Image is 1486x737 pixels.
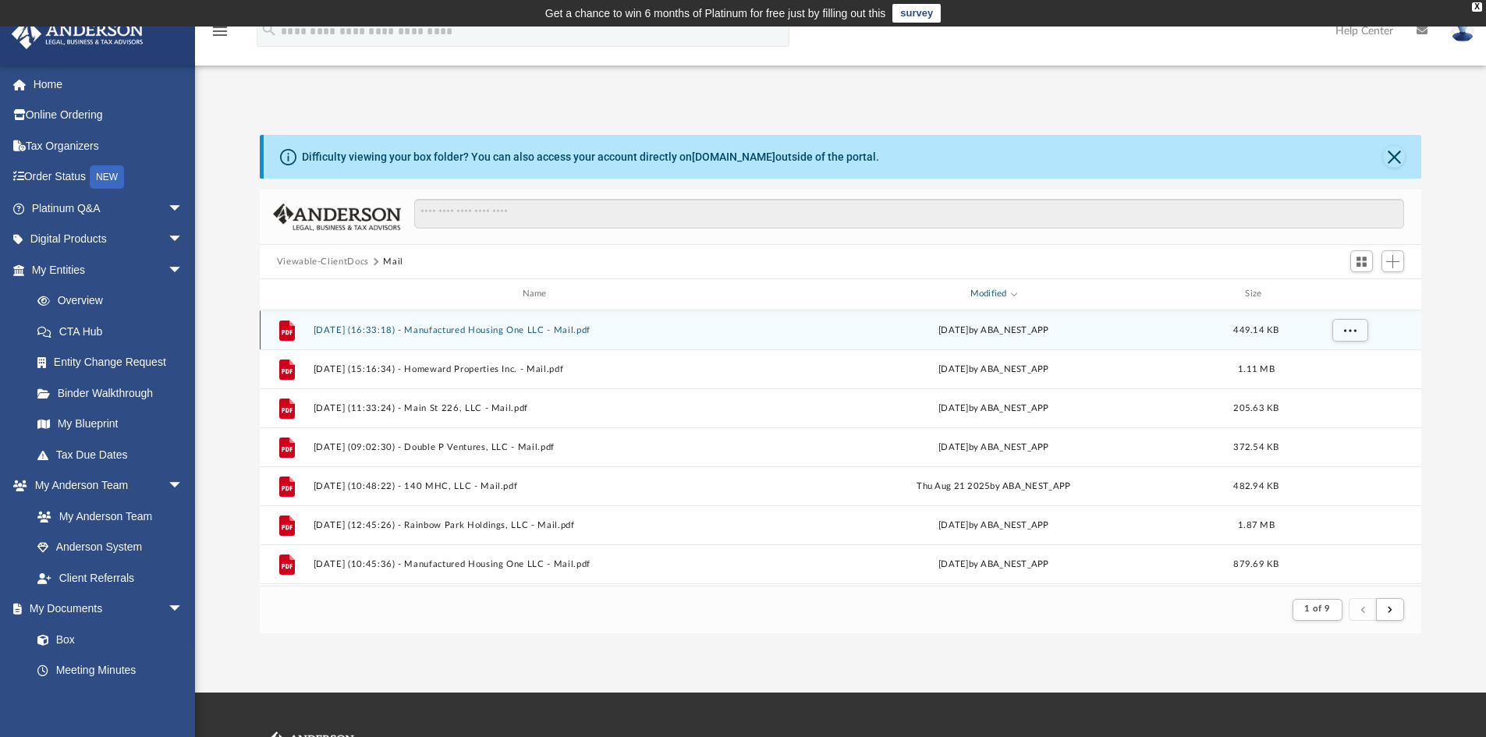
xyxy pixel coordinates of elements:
a: My Blueprint [22,409,199,440]
span: 372.54 KB [1233,442,1279,451]
a: My Documentsarrow_drop_down [11,593,199,625]
div: Modified [768,287,1218,301]
button: [DATE] (16:33:18) - Manufactured Housing One LLC - Mail.pdf [313,325,762,335]
div: close [1472,2,1482,12]
a: Order StatusNEW [11,161,207,193]
span: arrow_drop_down [168,254,199,286]
a: Box [22,624,191,655]
button: Switch to Grid View [1350,250,1374,272]
button: Add [1381,250,1405,272]
button: [DATE] (15:16:34) - Homeward Properties Inc. - Mail.pdf [313,364,762,374]
span: arrow_drop_down [168,470,199,502]
div: id [267,287,306,301]
a: Client Referrals [22,562,199,593]
div: grid [260,310,1422,586]
a: Meeting Minutes [22,655,199,686]
span: arrow_drop_down [168,193,199,225]
button: Mail [383,255,403,269]
span: 482.94 KB [1233,481,1279,490]
a: Digital Productsarrow_drop_down [11,224,207,255]
span: 205.63 KB [1233,403,1279,412]
div: Difficulty viewing your box folder? You can also access your account directly on outside of the p... [302,149,879,165]
a: survey [892,4,941,23]
button: [DATE] (10:45:36) - Manufactured Housing One LLC - Mail.pdf [313,559,762,569]
a: My Anderson Teamarrow_drop_down [11,470,199,501]
a: Binder Walkthrough [22,377,207,409]
button: 1 of 9 [1293,599,1342,621]
button: [DATE] (12:45:26) - Rainbow Park Holdings, LLC - Mail.pdf [313,520,762,530]
a: menu [211,30,229,41]
img: User Pic [1451,19,1474,42]
span: 1 of 9 [1304,604,1330,613]
div: Thu Aug 21 2025 by ABA_NEST_APP [769,479,1218,493]
a: Online Ordering [11,100,207,131]
button: [DATE] (09:02:30) - Double P Ventures, LLC - Mail.pdf [313,442,762,452]
a: Anderson System [22,532,199,563]
a: Tax Due Dates [22,439,207,470]
a: Entity Change Request [22,347,207,378]
div: [DATE] by ABA_NEST_APP [769,557,1218,571]
div: [DATE] by ABA_NEST_APP [769,440,1218,454]
a: Tax Organizers [11,130,207,161]
div: id [1294,287,1403,301]
input: Search files and folders [414,199,1404,229]
a: Home [11,69,207,100]
a: My Entitiesarrow_drop_down [11,254,207,285]
a: My Anderson Team [22,501,191,532]
div: [DATE] by ABA_NEST_APP [769,518,1218,532]
div: NEW [90,165,124,189]
i: search [261,21,278,38]
span: arrow_drop_down [168,224,199,256]
a: CTA Hub [22,316,207,347]
button: Close [1383,146,1405,168]
button: Viewable-ClientDocs [277,255,369,269]
span: 879.69 KB [1233,559,1279,568]
a: Overview [22,285,207,317]
img: Anderson Advisors Platinum Portal [7,19,148,49]
button: [DATE] (11:33:24) - Main St 226, LLC - Mail.pdf [313,403,762,413]
a: Platinum Q&Aarrow_drop_down [11,193,207,224]
div: [DATE] by ABA_NEST_APP [769,323,1218,337]
span: 1.11 MB [1238,364,1275,373]
div: [DATE] by ABA_NEST_APP [769,401,1218,415]
div: Name [312,287,761,301]
span: arrow_drop_down [168,593,199,625]
i: menu [211,22,229,41]
span: 449.14 KB [1233,325,1279,334]
div: [DATE] by ABA_NEST_APP [769,362,1218,376]
div: Get a chance to win 6 months of Platinum for free just by filling out this [545,4,886,23]
span: 1.87 MB [1238,520,1275,529]
button: [DATE] (10:48:22) - 140 MHC, LLC - Mail.pdf [313,481,762,491]
a: [DOMAIN_NAME] [692,151,775,163]
div: Size [1225,287,1287,301]
button: More options [1332,318,1367,342]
